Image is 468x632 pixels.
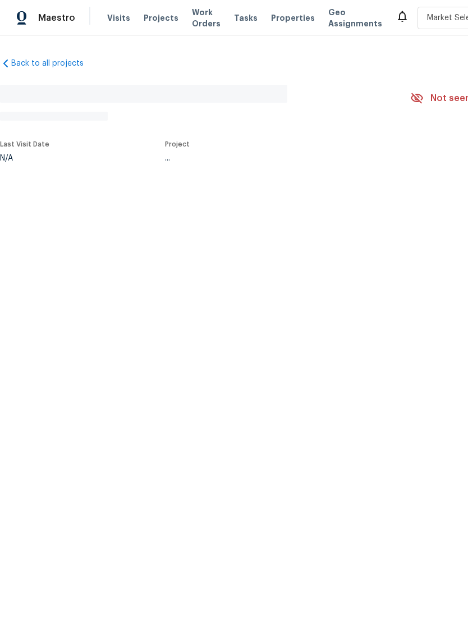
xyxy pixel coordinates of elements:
span: Properties [271,12,315,24]
span: Project [165,141,190,148]
span: Work Orders [192,7,221,29]
span: Tasks [234,14,258,22]
div: ... [165,154,380,162]
span: Geo Assignments [328,7,382,29]
span: Projects [144,12,178,24]
span: Maestro [38,12,75,24]
span: Visits [107,12,130,24]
